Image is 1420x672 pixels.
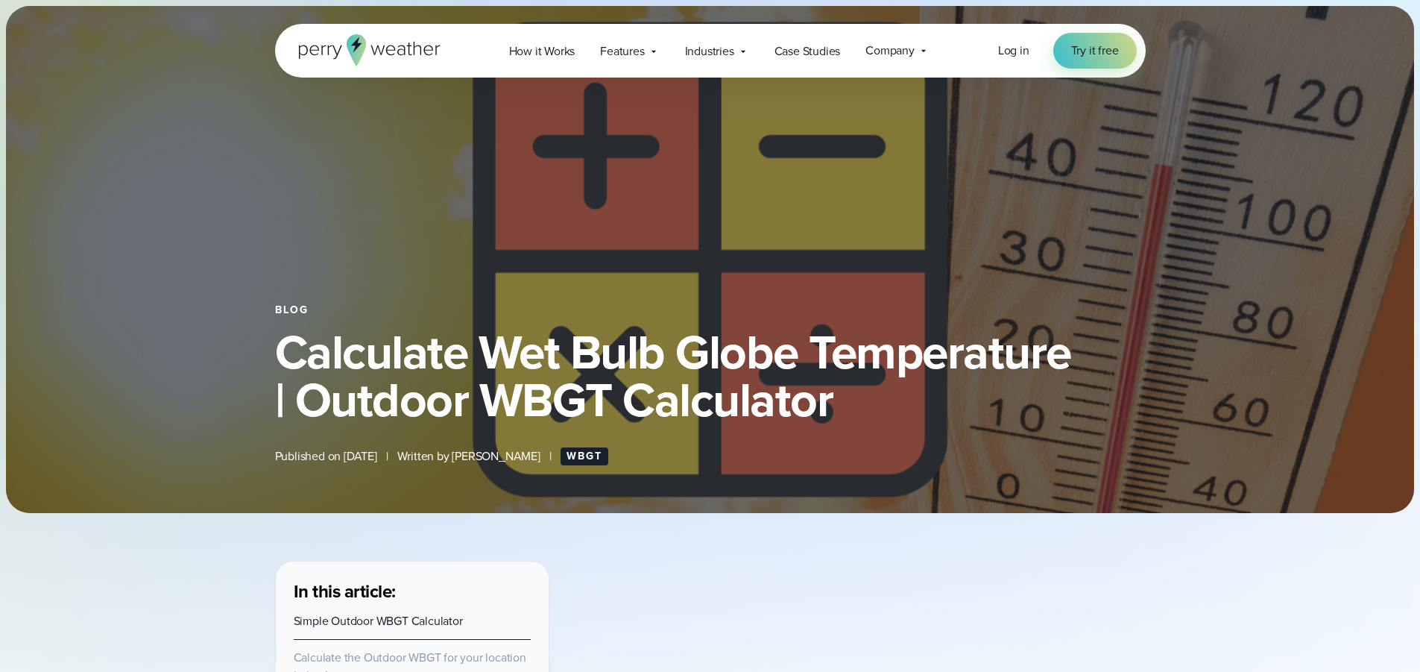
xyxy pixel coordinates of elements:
[865,42,915,60] span: Company
[998,42,1029,60] a: Log in
[1053,33,1137,69] a: Try it free
[386,448,388,465] span: |
[275,328,1146,424] h1: Calculate Wet Bulb Globe Temperature | Outdoor WBGT Calculator
[691,561,1102,623] iframe: WBGT Explained: Listen as we break down all you need to know about WBGT Video
[1071,42,1119,60] span: Try it free
[275,304,1146,316] div: Blog
[774,43,841,60] span: Case Studies
[496,36,588,66] a: How it Works
[294,580,531,603] h3: In this article:
[275,448,377,465] span: Published on [DATE]
[762,36,853,66] a: Case Studies
[509,43,575,60] span: How it Works
[549,448,552,465] span: |
[685,43,734,60] span: Industries
[294,612,463,629] a: Simple Outdoor WBGT Calculator
[998,42,1029,59] span: Log in
[600,43,644,60] span: Features
[397,448,540,465] span: Written by [PERSON_NAME]
[561,448,608,465] a: WBGT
